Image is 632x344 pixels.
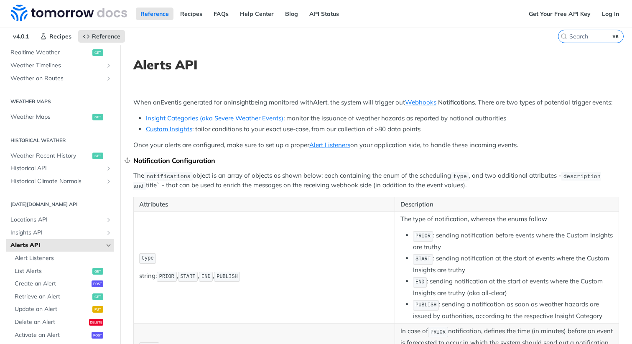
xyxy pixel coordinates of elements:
div: Notification Configuration [133,156,619,165]
span: Reference [92,33,120,40]
span: Insights API [10,229,103,237]
strong: Event [161,98,177,106]
a: Weather Recent Historyget [6,150,114,162]
kbd: ⌘K [611,32,621,41]
strong: Alert [313,98,327,106]
a: FAQs [209,8,233,20]
span: Weather Timelines [10,61,103,70]
button: Show subpages for Historical API [105,165,112,172]
button: Show subpages for Weather Timelines [105,62,112,69]
a: Historical Climate NormalsShow subpages for Historical Climate Normals [6,175,114,188]
button: Show subpages for Insights API [105,229,112,236]
a: Insight Categories (aka Severe Weather Events) [146,114,283,122]
h1: Alerts API [133,57,619,72]
span: PRIOR [431,329,446,335]
span: Weather Maps [10,113,90,121]
button: Show subpages for Weather on Routes [105,75,112,82]
button: Show subpages for Locations API [105,217,112,223]
span: delete [89,319,103,326]
span: type [142,255,154,261]
a: Log In [597,8,624,20]
span: Activate an Alert [15,331,89,339]
h2: Historical Weather [6,137,114,144]
button: Hide subpages for Alerts API [105,242,112,249]
p: The type of notification, whereas the enums follow [400,214,613,224]
a: Alert Listeners [309,141,350,149]
p: Once your alerts are configured, make sure to set up a proper on your application side, to handle... [133,140,619,150]
span: List Alerts [15,267,90,275]
a: Skip link to Notification Configuration [124,153,131,168]
span: PRIOR [415,233,431,239]
span: Recipes [49,33,71,40]
span: Realtime Weather [10,48,90,57]
a: Historical APIShow subpages for Historical API [6,162,114,175]
span: Alerts API [10,241,103,250]
span: get [92,153,103,159]
a: Weather on RoutesShow subpages for Weather on Routes [6,72,114,85]
li: : sending notification at the start of events where the Custom Insights are truthy (aka all-clear) [413,276,613,298]
span: START [415,256,431,262]
span: get [92,49,103,56]
a: Alert Listeners [10,252,114,265]
span: notifications [146,173,190,179]
a: Realtime Weatherget [6,46,114,59]
a: Recipes [36,30,76,43]
p: The object is an array of objects as shown below; each containing the enum of the scheduling , an... [133,171,619,191]
span: START [180,274,195,280]
a: Weather TimelinesShow subpages for Weather Timelines [6,59,114,72]
a: Get Your Free API Key [524,8,595,20]
span: Locations API [10,216,103,224]
span: Update an Alert [15,305,90,313]
strong: Notifications [438,98,475,106]
a: Retrieve an Alertget [10,290,114,303]
span: Alert Listeners [15,254,112,262]
a: Update an Alertput [10,303,114,316]
span: PUBLISH [217,274,237,280]
a: Create an Alertpost [10,278,114,290]
span: PRIOR [159,274,174,280]
a: Reference [78,30,125,43]
li: : sending a notification as soon as weather hazards are issued by authorities, according to the r... [413,299,613,321]
h2: Weather Maps [6,98,114,105]
a: Activate an Alertpost [10,329,114,341]
a: Insights APIShow subpages for Insights API [6,227,114,239]
li: : tailor conditions to your exact use-case, from our collection of >80 data points [146,125,619,134]
span: post [92,280,103,287]
li: : monitor the issuance of weather hazards as reported by national authorities [146,114,619,123]
span: post [92,332,103,339]
span: get [92,293,103,300]
a: List Alertsget [10,265,114,278]
a: API Status [305,8,344,20]
p: Description [400,200,613,209]
span: get [92,114,103,120]
p: When an is generated for an being monitored with , the system will trigger out . There are two ty... [133,98,619,107]
a: Webhooks [405,98,436,106]
span: Historical API [10,164,103,173]
span: PUBLISH [415,302,436,308]
a: Help Center [235,8,278,20]
a: Custom Insights [146,125,192,133]
li: : sending notification at the start of events where the Custom Insights are truthy [413,253,613,275]
a: Reference [136,8,173,20]
span: put [92,306,103,313]
span: Delete an Alert [15,318,87,326]
a: Weather Mapsget [6,111,114,123]
span: END [201,274,211,280]
span: v4.0.1 [8,30,33,43]
img: Tomorrow.io Weather API Docs [11,5,127,21]
a: Recipes [176,8,207,20]
span: Weather Recent History [10,152,90,160]
a: Alerts APIHide subpages for Alerts API [6,239,114,252]
button: Show subpages for Historical Climate Normals [105,178,112,185]
span: type [454,173,467,179]
span: get [92,268,103,275]
li: : sending notification before events where the Custom Insights are truthy [413,230,613,252]
h2: [DATE][DOMAIN_NAME] API [6,201,114,208]
a: Blog [280,8,303,20]
a: Delete an Alertdelete [10,316,114,329]
span: Historical Climate Normals [10,177,103,186]
p: Attributes [139,200,389,209]
span: Create an Alert [15,280,89,288]
p: string: , , , [139,271,389,283]
span: Weather on Routes [10,74,103,83]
